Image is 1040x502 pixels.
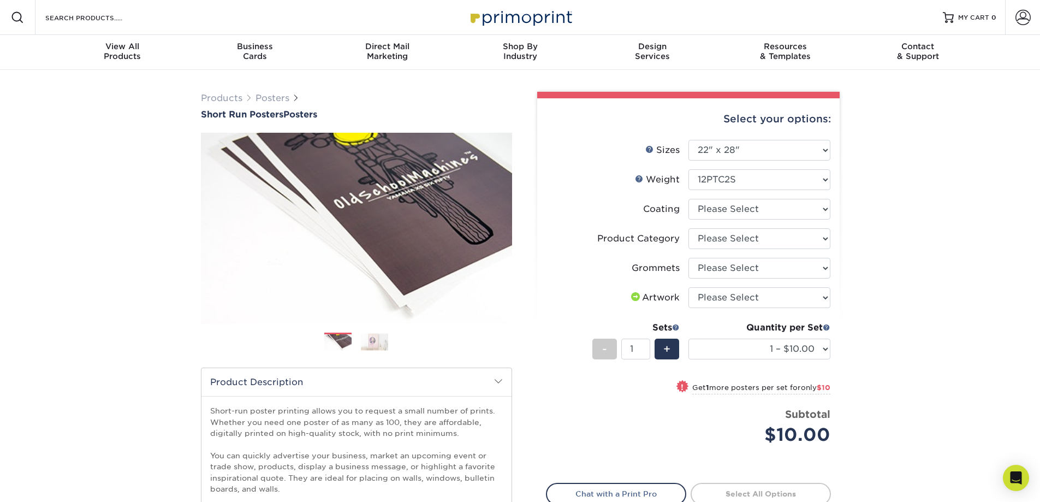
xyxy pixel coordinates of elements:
[454,35,586,70] a: Shop ByIndustry
[706,383,709,392] strong: 1
[201,109,283,120] span: Short Run Posters
[592,321,680,334] div: Sets
[632,262,680,275] div: Grommets
[697,422,830,448] div: $10.00
[44,11,151,24] input: SEARCH PRODUCTS.....
[255,93,289,103] a: Posters
[188,42,321,51] span: Business
[597,232,680,245] div: Product Category
[586,42,719,61] div: Services
[546,98,831,140] div: Select your options:
[188,42,321,61] div: Cards
[201,109,512,120] a: Short Run PostersPosters
[466,5,575,29] img: Primoprint
[586,42,719,51] span: Design
[688,321,830,334] div: Quantity per Set
[817,383,830,392] span: $10
[201,93,242,103] a: Products
[201,109,512,120] h1: Posters
[692,383,830,394] small: Get more posters per set for
[645,144,680,157] div: Sizes
[361,333,388,350] img: Posters 02
[56,42,189,51] span: View All
[586,35,719,70] a: DesignServices
[629,291,680,304] div: Artwork
[1003,465,1029,491] div: Open Intercom Messenger
[201,368,512,396] h2: Product Description
[663,341,670,357] span: +
[991,14,996,21] span: 0
[852,42,984,51] span: Contact
[188,35,321,70] a: BusinessCards
[719,42,852,51] span: Resources
[56,35,189,70] a: View AllProducts
[852,42,984,61] div: & Support
[602,341,607,357] span: -
[321,42,454,51] span: Direct Mail
[958,13,989,22] span: MY CART
[201,121,512,336] img: Short Run Posters 01
[321,35,454,70] a: Direct MailMarketing
[852,35,984,70] a: Contact& Support
[719,35,852,70] a: Resources& Templates
[321,42,454,61] div: Marketing
[56,42,189,61] div: Products
[454,42,586,61] div: Industry
[635,173,680,186] div: Weight
[643,203,680,216] div: Coating
[801,383,830,392] span: only
[454,42,586,51] span: Shop By
[681,381,684,393] span: !
[719,42,852,61] div: & Templates
[324,333,352,352] img: Posters 01
[785,408,830,420] strong: Subtotal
